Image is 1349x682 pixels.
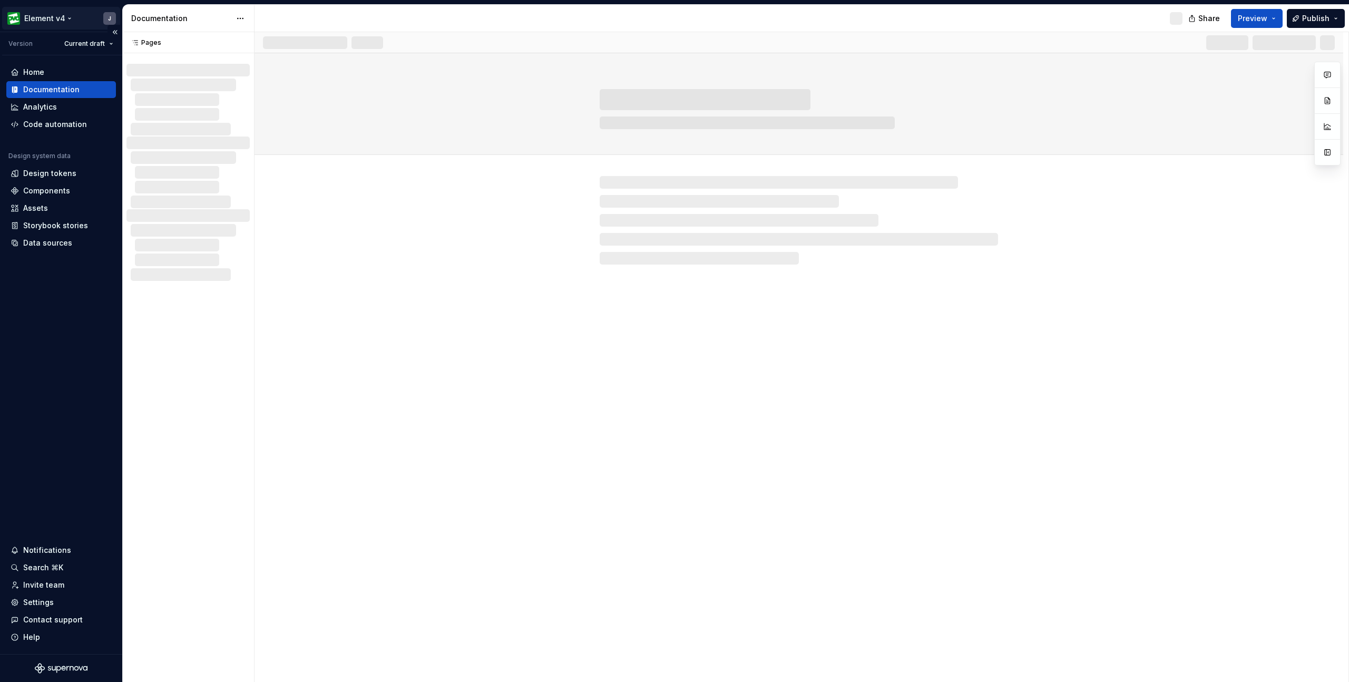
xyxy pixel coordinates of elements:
button: Share [1183,9,1227,28]
span: Current draft [64,40,105,48]
div: J [108,14,111,23]
a: Components [6,182,116,199]
button: Preview [1231,9,1283,28]
div: Home [23,67,44,77]
div: Storybook stories [23,220,88,231]
a: Storybook stories [6,217,116,234]
button: Notifications [6,542,116,559]
a: Code automation [6,116,116,133]
span: Share [1198,13,1220,24]
div: Pages [126,38,161,47]
div: Version [8,40,33,48]
a: Analytics [6,99,116,115]
div: Design system data [8,152,71,160]
div: Invite team [23,580,64,590]
a: Design tokens [6,165,116,182]
span: Publish [1302,13,1330,24]
a: Data sources [6,235,116,251]
span: Preview [1238,13,1267,24]
button: Contact support [6,611,116,628]
div: Design tokens [23,168,76,179]
a: Documentation [6,81,116,98]
a: Home [6,64,116,81]
div: Help [23,632,40,642]
img: a1163231-533e-497d-a445-0e6f5b523c07.png [7,12,20,25]
div: Components [23,186,70,196]
a: Assets [6,200,116,217]
a: Invite team [6,577,116,593]
svg: Supernova Logo [35,663,87,674]
div: Assets [23,203,48,213]
a: Settings [6,594,116,611]
button: Collapse sidebar [107,25,122,40]
button: Current draft [60,36,118,51]
button: Search ⌘K [6,559,116,576]
div: Code automation [23,119,87,130]
div: Search ⌘K [23,562,63,573]
div: Notifications [23,545,71,556]
div: Documentation [131,13,231,24]
button: Element v4J [2,7,120,30]
div: Data sources [23,238,72,248]
div: Contact support [23,615,83,625]
button: Publish [1287,9,1345,28]
button: Help [6,629,116,646]
div: Settings [23,597,54,608]
div: Element v4 [24,13,65,24]
div: Documentation [23,84,80,95]
div: Analytics [23,102,57,112]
